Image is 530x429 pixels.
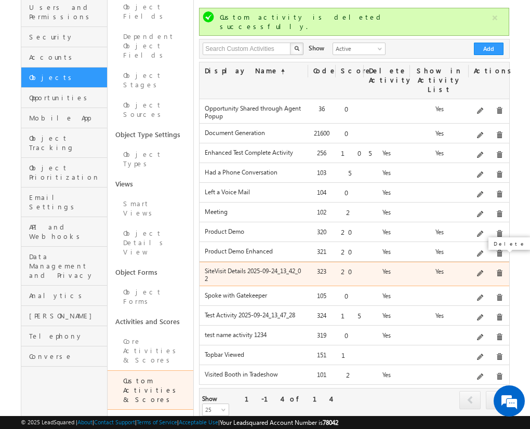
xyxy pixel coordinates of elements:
[29,352,104,361] span: Converse
[308,187,336,202] div: 104
[108,26,194,65] a: Dependent Object Fields
[308,291,336,305] div: 105
[108,194,194,223] a: Smart Views
[21,128,107,158] a: Object Tracking
[308,62,336,80] div: Code
[205,104,302,120] label: Opportunity Shared through Agent Popup
[21,286,107,306] a: Analytics
[323,419,338,426] span: 78042
[410,311,469,325] div: Yes
[410,104,469,118] div: Yes
[205,168,302,176] label: Had a Phone Conversation
[308,207,336,222] div: 102
[205,129,302,137] label: Document Generation
[309,43,324,53] div: Show
[336,291,364,305] div: 0
[308,168,336,182] div: 103
[336,207,364,222] div: 2
[205,351,302,358] label: Topbar Viewed
[364,247,410,261] div: Yes
[364,227,410,242] div: Yes
[205,247,302,255] label: Product Demo Enhanced
[29,133,104,152] span: Object Tracking
[308,128,336,143] div: 21600
[364,207,410,222] div: Yes
[336,350,364,365] div: 1
[108,282,194,312] a: Object Forms
[336,227,364,242] div: 20
[29,3,104,21] span: Users and Permissions
[294,46,299,51] img: Search
[170,5,195,30] div: Minimize live chat window
[336,330,364,345] div: 0
[364,311,410,325] div: Yes
[21,187,107,217] a: Email Settings
[54,55,175,68] div: Chat with us now
[14,96,190,311] textarea: Type your message and hit 'Enter'
[410,148,469,163] div: Yes
[364,330,410,345] div: Yes
[29,73,104,82] span: Objects
[336,266,364,281] div: 20
[308,266,336,281] div: 323
[29,113,104,123] span: Mobile App
[205,149,302,156] label: Enhanced Test Complete Activity
[21,47,107,68] a: Accounts
[336,311,364,325] div: 15
[108,223,194,262] a: Object Details View
[29,331,104,341] span: Telephony
[179,419,218,425] a: Acceptable Use
[245,394,330,404] div: 1-14 of 14
[364,291,410,305] div: Yes
[29,193,104,211] span: Email Settings
[108,370,194,410] a: Custom Activities & Scores
[29,163,104,182] span: Object Prioritization
[364,187,410,202] div: Yes
[333,44,382,53] span: Active
[308,227,336,242] div: 320
[308,247,336,261] div: 321
[205,267,302,283] label: SiteVisit Details 2025-09-24_13_42_02
[21,326,107,346] a: Telephony
[336,247,364,261] div: 20
[108,144,194,174] a: Object Types
[29,291,104,300] span: Analytics
[29,311,104,320] span: [PERSON_NAME]
[205,370,302,378] label: Visited Booth in Tradeshow
[108,65,194,95] a: Object Stages
[308,330,336,345] div: 319
[336,128,364,143] div: 0
[333,43,386,55] a: Active
[336,370,364,384] div: 2
[469,62,509,80] div: Actions
[108,312,194,331] a: Activities and Scores
[108,95,194,125] a: Object Sources
[410,128,469,143] div: Yes
[474,43,504,55] button: Add
[21,418,338,427] span: © 2025 LeadSquared | | | | |
[308,370,336,384] div: 101
[220,12,491,31] div: Custom activity is deleted successfully.
[137,419,177,425] a: Terms of Service
[203,405,230,414] span: 25
[336,104,364,118] div: 0
[29,52,104,62] span: Accounts
[205,331,302,339] label: test name activity 1234
[108,262,194,282] a: Object Forms
[21,346,107,367] a: Converse
[29,32,104,42] span: Security
[108,331,194,370] a: Core Activities & Scores
[417,66,462,93] span: Show in Activity List
[77,419,92,425] a: About
[205,188,302,196] label: Left a Voice Mail
[369,66,413,84] span: Delete Activity
[21,217,107,247] a: API and Webhooks
[205,311,302,319] label: Test Activity 2025-09-24_13_47_28
[308,148,336,163] div: 256
[205,227,302,235] label: Product Demo
[21,88,107,108] a: Opportunities
[308,350,336,365] div: 151
[141,320,189,334] em: Start Chat
[18,55,44,68] img: d_60004797649_company_0_60004797649
[205,208,302,216] label: Meeting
